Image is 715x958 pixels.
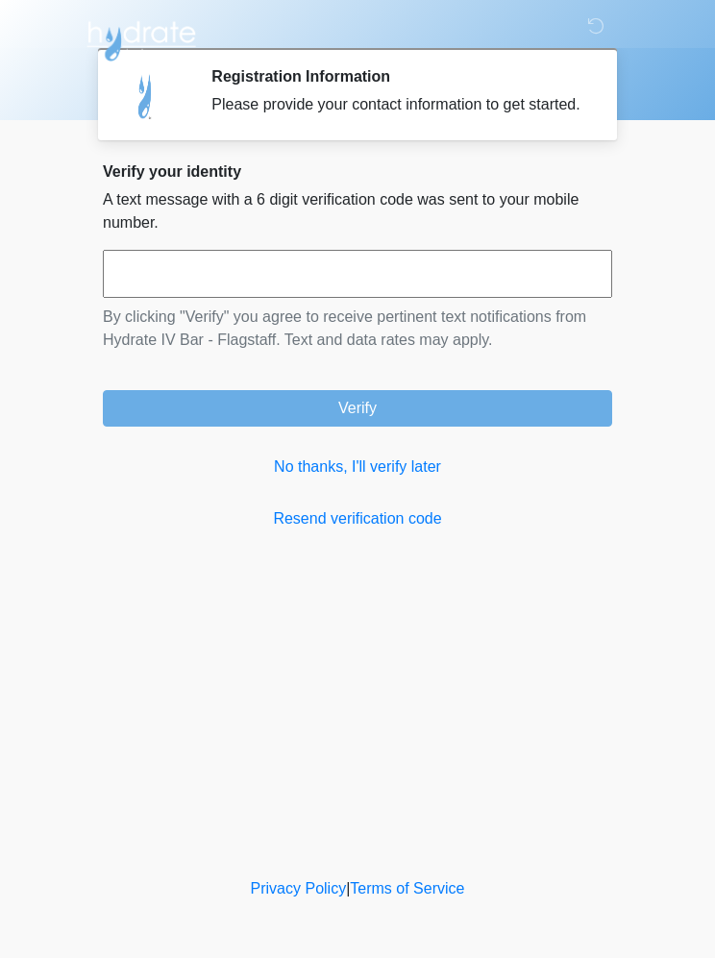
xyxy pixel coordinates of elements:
button: Verify [103,390,612,427]
a: Resend verification code [103,507,612,530]
a: No thanks, I'll verify later [103,455,612,479]
h2: Verify your identity [103,162,612,181]
div: Please provide your contact information to get started. [211,93,583,116]
p: A text message with a 6 digit verification code was sent to your mobile number. [103,188,612,234]
img: Hydrate IV Bar - Flagstaff Logo [84,14,199,62]
p: By clicking "Verify" you agree to receive pertinent text notifications from Hydrate IV Bar - Flag... [103,306,612,352]
a: Privacy Policy [251,880,347,897]
a: | [346,880,350,897]
img: Agent Avatar [117,67,175,125]
a: Terms of Service [350,880,464,897]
